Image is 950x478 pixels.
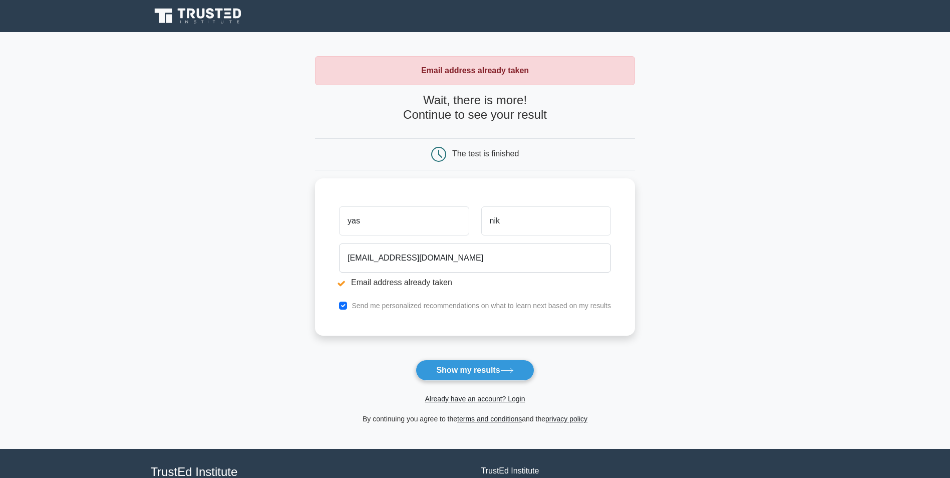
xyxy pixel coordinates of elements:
[339,206,469,235] input: First name
[457,415,522,423] a: terms and conditions
[481,206,611,235] input: Last name
[425,395,525,403] a: Already have an account? Login
[421,66,529,75] strong: Email address already taken
[315,93,635,122] h4: Wait, there is more! Continue to see your result
[339,277,611,289] li: Email address already taken
[452,149,519,158] div: The test is finished
[352,302,611,310] label: Send me personalized recommendations on what to learn next based on my results
[545,415,587,423] a: privacy policy
[309,413,641,425] div: By continuing you agree to the and the
[416,360,534,381] button: Show my results
[339,244,611,273] input: Email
